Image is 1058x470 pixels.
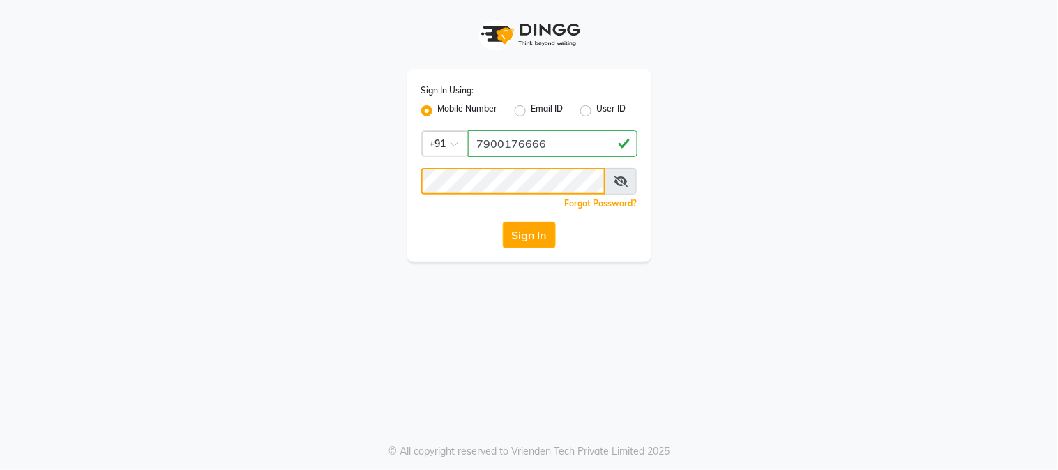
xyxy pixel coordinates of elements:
label: Email ID [531,103,564,119]
label: User ID [597,103,626,119]
a: Forgot Password? [565,198,637,209]
input: Username [421,168,606,195]
button: Sign In [503,222,556,248]
input: Username [468,130,637,157]
label: Mobile Number [438,103,498,119]
label: Sign In Using: [421,84,474,97]
img: logo1.svg [474,14,585,55]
